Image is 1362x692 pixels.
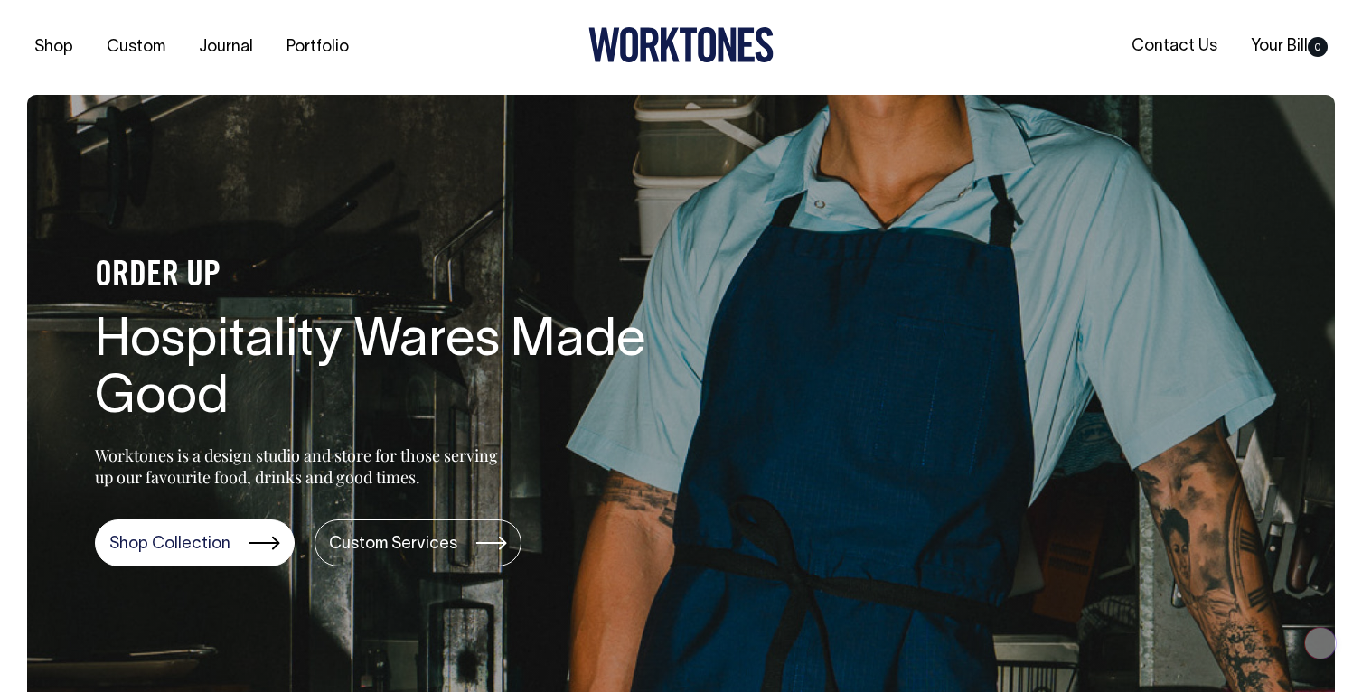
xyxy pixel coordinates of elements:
p: Worktones is a design studio and store for those serving up our favourite food, drinks and good t... [95,444,506,488]
a: Shop [27,33,80,62]
a: Custom [99,33,173,62]
a: Your Bill0 [1244,32,1335,61]
a: Journal [192,33,260,62]
a: Contact Us [1124,32,1225,61]
h4: ORDER UP [95,257,673,295]
span: 0 [1308,37,1328,57]
a: Custom Services [315,519,521,566]
a: Shop Collection [95,519,295,566]
h1: Hospitality Wares Made Good [95,313,673,429]
a: Portfolio [279,33,356,62]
